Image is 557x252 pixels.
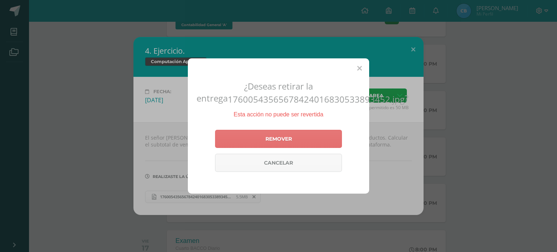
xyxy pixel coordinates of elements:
h2: ¿Deseas retirar la entrega ? [197,80,360,105]
a: Remover [215,130,342,148]
span: 17600543565678424016830533893452.jpg [228,93,405,105]
span: Close (Esc) [357,64,362,73]
a: Cancelar [215,154,342,172]
span: Esta acción no puede ser revertida [234,111,323,117]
